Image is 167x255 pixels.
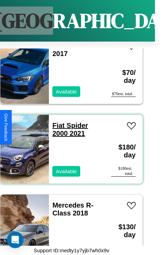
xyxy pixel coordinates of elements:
[111,136,136,166] h3: $ 180 / day
[111,91,136,97] div: $ 70 est. total
[34,246,109,255] p: Support ID: medty1y7yjb7wh0x9v
[3,113,8,141] div: Give Feedback
[56,167,77,176] p: Available
[52,122,88,137] a: Fiat Spider 2000 2021
[111,166,136,177] div: $ 180 est. total
[56,87,77,96] p: Available
[7,232,23,248] div: Open Intercom Messenger
[111,216,136,246] h3: $ 130 / day
[111,62,136,91] h3: $ 70 / day
[52,201,93,217] a: Mercedes R-Class 2018
[52,42,87,57] a: Subaru RX 2017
